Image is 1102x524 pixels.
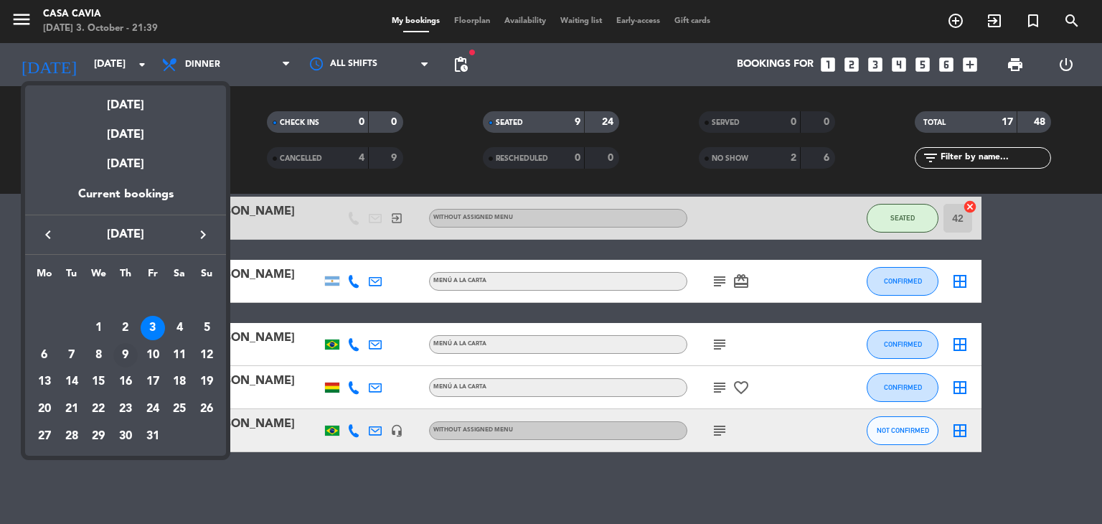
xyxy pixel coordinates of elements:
div: 13 [32,370,57,395]
td: October 8, 2025 [85,342,112,369]
td: October 28, 2025 [58,423,85,450]
div: [DATE] [25,144,226,184]
td: October 21, 2025 [58,396,85,423]
td: October 7, 2025 [58,342,85,369]
div: 2 [113,316,138,340]
td: October 6, 2025 [31,342,58,369]
th: Tuesday [58,266,85,288]
button: keyboard_arrow_left [35,225,61,244]
div: 14 [60,370,84,395]
div: 25 [167,397,192,421]
div: [DATE] [25,85,226,115]
div: 17 [141,370,165,395]
td: October 1, 2025 [85,314,112,342]
div: 19 [194,370,219,395]
td: October 10, 2025 [139,342,166,369]
td: October 2, 2025 [112,314,139,342]
td: October 24, 2025 [139,396,166,423]
th: Monday [31,266,58,288]
td: October 19, 2025 [193,369,220,396]
div: 24 [141,397,165,421]
td: October 14, 2025 [58,369,85,396]
td: October 9, 2025 [112,342,139,369]
th: Wednesday [85,266,112,288]
div: 7 [60,343,84,368]
td: October 30, 2025 [112,423,139,450]
td: October 12, 2025 [193,342,220,369]
span: [DATE] [61,225,190,244]
td: October 11, 2025 [166,342,194,369]
td: October 25, 2025 [166,396,194,423]
td: October 29, 2025 [85,423,112,450]
td: October 20, 2025 [31,396,58,423]
div: 15 [86,370,110,395]
div: 23 [113,397,138,421]
th: Sunday [193,266,220,288]
th: Friday [139,266,166,288]
td: October 13, 2025 [31,369,58,396]
div: 6 [32,343,57,368]
button: keyboard_arrow_right [190,225,216,244]
i: keyboard_arrow_right [194,226,212,243]
td: October 27, 2025 [31,423,58,450]
td: October 3, 2025 [139,314,166,342]
td: October 31, 2025 [139,423,166,450]
td: October 15, 2025 [85,369,112,396]
div: 4 [167,316,192,340]
div: 30 [113,424,138,449]
div: [DATE] [25,115,226,144]
div: 22 [86,397,110,421]
div: 5 [194,316,219,340]
td: October 18, 2025 [166,369,194,396]
div: 28 [60,424,84,449]
td: October 4, 2025 [166,314,194,342]
div: 3 [141,316,165,340]
td: October 5, 2025 [193,314,220,342]
div: 11 [167,343,192,368]
td: October 22, 2025 [85,396,112,423]
i: keyboard_arrow_left [39,226,57,243]
td: October 26, 2025 [193,396,220,423]
div: 1 [86,316,110,340]
td: October 16, 2025 [112,369,139,396]
div: 27 [32,424,57,449]
div: 31 [141,424,165,449]
div: 16 [113,370,138,395]
div: 10 [141,343,165,368]
div: 29 [86,424,110,449]
div: Current bookings [25,185,226,215]
div: 21 [60,397,84,421]
div: 8 [86,343,110,368]
div: 18 [167,370,192,395]
th: Saturday [166,266,194,288]
div: 20 [32,397,57,421]
div: 9 [113,343,138,368]
td: October 17, 2025 [139,369,166,396]
td: OCT [31,288,220,315]
th: Thursday [112,266,139,288]
td: October 23, 2025 [112,396,139,423]
div: 12 [194,343,219,368]
div: 26 [194,397,219,421]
